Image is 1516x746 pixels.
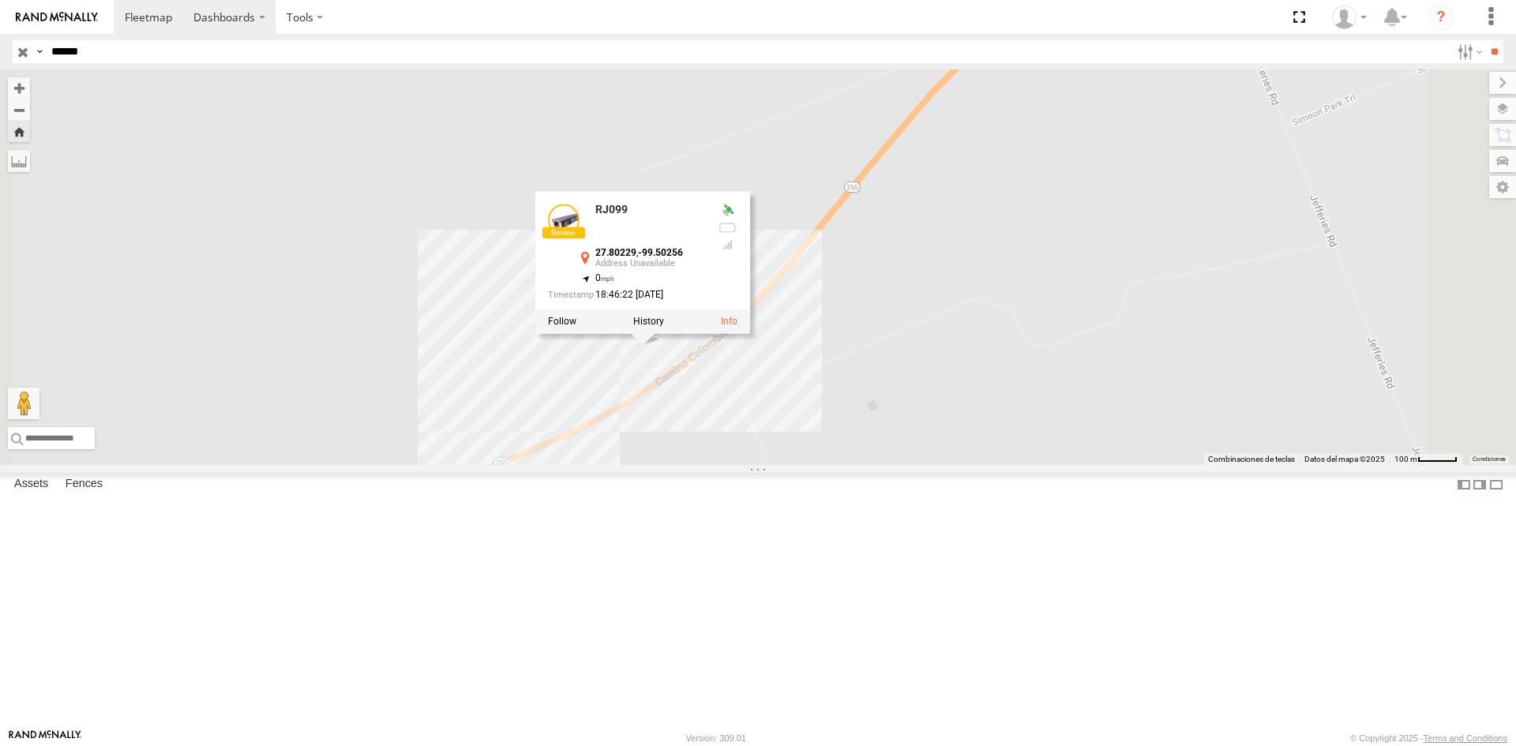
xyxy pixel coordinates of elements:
label: Map Settings [1489,176,1516,198]
label: Realtime tracking of Asset [548,316,576,327]
label: Search Filter Options [1451,40,1485,63]
strong: -99.50256 [638,248,683,259]
label: Measure [8,150,30,172]
label: Fences [58,474,111,496]
i: ? [1428,5,1454,30]
div: Last Event GSM Signal Strength [719,238,737,251]
a: Terms and Conditions [1424,733,1507,743]
div: Sebastian Velez [1326,6,1372,29]
div: , [595,249,706,268]
div: No battery health information received from this device. [719,221,737,234]
label: Assets [6,474,56,496]
div: Date/time of location update [548,290,706,300]
span: 100 m [1394,455,1417,463]
label: Search Query [33,40,46,63]
div: RJ099 [595,204,706,216]
img: rand-logo.svg [16,12,98,23]
button: Combinaciones de teclas [1208,454,1295,465]
div: Valid GPS Fix [719,204,737,217]
div: © Copyright 2025 - [1350,733,1507,743]
label: View Asset History [633,316,664,327]
button: Zoom in [8,77,30,99]
button: Arrastra el hombrecito naranja al mapa para abrir Street View [8,388,39,419]
label: Dock Summary Table to the Left [1456,473,1472,496]
a: Condiciones (se abre en una nueva pestaña) [1473,456,1506,463]
strong: 27.80229 [595,248,636,259]
a: View Asset Details [721,316,737,327]
button: Zoom Home [8,121,30,142]
span: 0 [595,272,615,283]
button: Escala del mapa: 100 m por 47 píxeles [1390,454,1462,465]
a: Visit our Website [9,730,81,746]
span: Datos del mapa ©2025 [1304,455,1385,463]
label: Hide Summary Table [1488,473,1504,496]
button: Zoom out [8,99,30,121]
div: Version: 309.01 [686,733,746,743]
label: Dock Summary Table to the Right [1472,473,1488,496]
